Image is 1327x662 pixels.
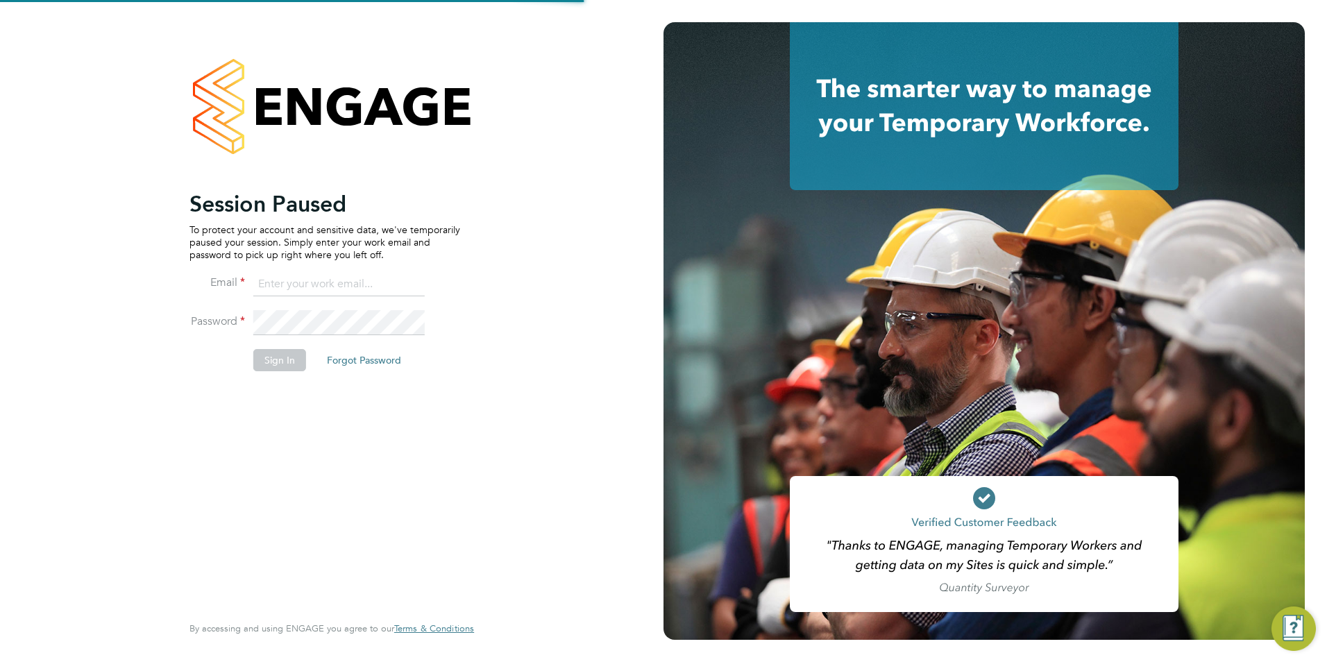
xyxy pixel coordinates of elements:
label: Password [189,314,245,329]
h2: Session Paused [189,190,460,218]
button: Forgot Password [316,349,412,371]
span: By accessing and using ENGAGE you agree to our [189,622,474,634]
p: To protect your account and sensitive data, we've temporarily paused your session. Simply enter y... [189,223,460,262]
input: Enter your work email... [253,272,425,297]
a: Terms & Conditions [394,623,474,634]
button: Sign In [253,349,306,371]
label: Email [189,275,245,290]
button: Engage Resource Center [1271,606,1316,651]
